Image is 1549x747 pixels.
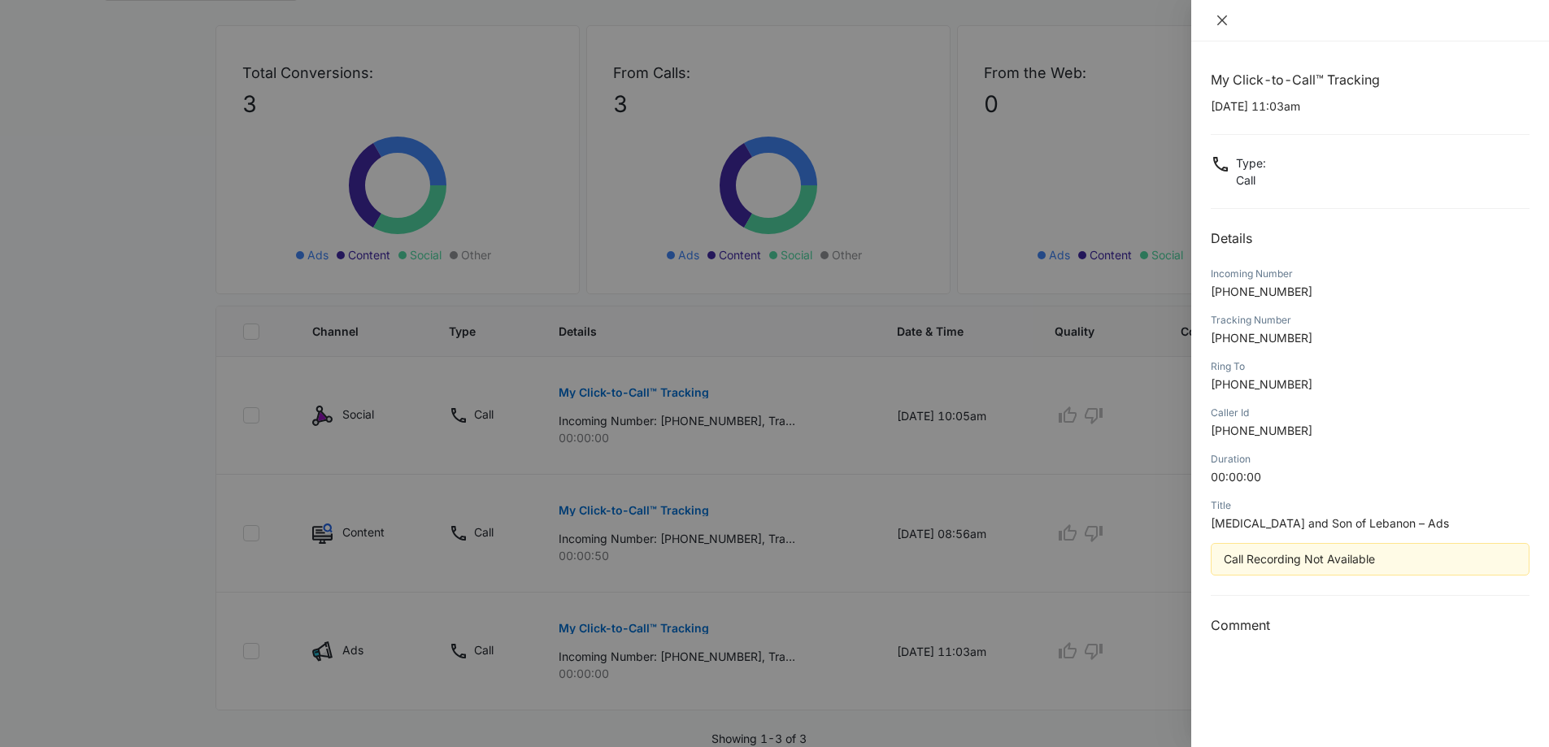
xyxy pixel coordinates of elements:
span: [PHONE_NUMBER] [1211,284,1312,298]
div: Call Recording Not Available [1224,550,1516,568]
span: [PHONE_NUMBER] [1211,423,1312,437]
div: Ring To [1211,359,1529,374]
span: [MEDICAL_DATA] and Son of Lebanon – Ads [1211,516,1449,530]
div: Caller Id [1211,406,1529,420]
div: Tracking Number [1211,313,1529,328]
h3: Comment [1211,615,1529,635]
p: Call [1236,172,1266,189]
span: [PHONE_NUMBER] [1211,377,1312,391]
div: Duration [1211,452,1529,467]
span: [PHONE_NUMBER] [1211,331,1312,345]
span: close [1216,14,1229,27]
p: [DATE] 11:03am [1211,98,1529,115]
h1: My Click-to-Call™ Tracking [1211,70,1529,89]
p: Type : [1236,154,1266,172]
div: Incoming Number [1211,267,1529,281]
div: Title [1211,498,1529,513]
h2: Details [1211,228,1529,248]
span: 00:00:00 [1211,470,1261,484]
button: Close [1211,13,1234,28]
